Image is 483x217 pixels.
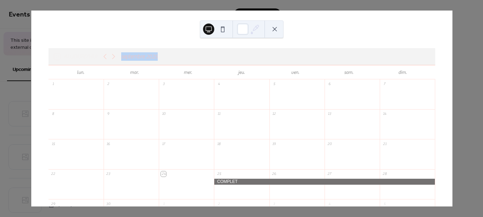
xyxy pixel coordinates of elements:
[106,81,111,87] div: 2
[161,141,166,146] div: 17
[327,81,332,87] div: 6
[327,141,332,146] div: 20
[216,141,221,146] div: 18
[106,111,111,117] div: 9
[382,201,387,206] div: 5
[272,171,277,177] div: 26
[382,111,387,117] div: 14
[216,201,221,206] div: 2
[382,171,387,177] div: 28
[106,201,111,206] div: 30
[51,171,56,177] div: 22
[382,81,387,87] div: 7
[216,111,221,117] div: 11
[268,65,322,79] div: ven.
[376,65,430,79] div: dim.
[272,201,277,206] div: 3
[272,141,277,146] div: 19
[121,52,158,61] div: septembre 2025
[51,141,56,146] div: 15
[216,171,221,177] div: 25
[161,65,215,79] div: mer.
[215,65,269,79] div: jeu.
[106,141,111,146] div: 16
[327,171,332,177] div: 27
[327,111,332,117] div: 13
[161,81,166,87] div: 3
[51,201,56,206] div: 29
[161,111,166,117] div: 10
[51,81,56,87] div: 1
[107,65,161,79] div: mar.
[54,65,108,79] div: lun.
[106,171,111,177] div: 23
[161,171,166,177] div: 24
[272,81,277,87] div: 5
[161,201,166,206] div: 1
[382,141,387,146] div: 21
[272,111,277,117] div: 12
[327,201,332,206] div: 4
[216,81,221,87] div: 4
[214,179,435,185] div: COMPLET
[51,111,56,117] div: 8
[322,65,376,79] div: sam.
